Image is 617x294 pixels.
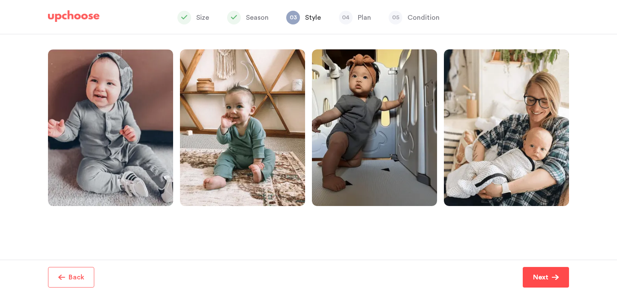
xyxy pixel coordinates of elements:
[48,267,94,288] button: Back
[339,11,353,24] span: 04
[305,12,321,23] p: Style
[48,10,99,26] a: UpChoose
[523,267,569,288] button: Next
[69,272,84,282] p: Back
[407,12,440,23] p: Condition
[196,12,209,23] p: Size
[389,11,402,24] span: 05
[533,272,548,282] p: Next
[48,10,99,22] img: UpChoose
[286,11,300,24] span: 03
[246,12,269,23] p: Season
[358,12,371,23] p: Plan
